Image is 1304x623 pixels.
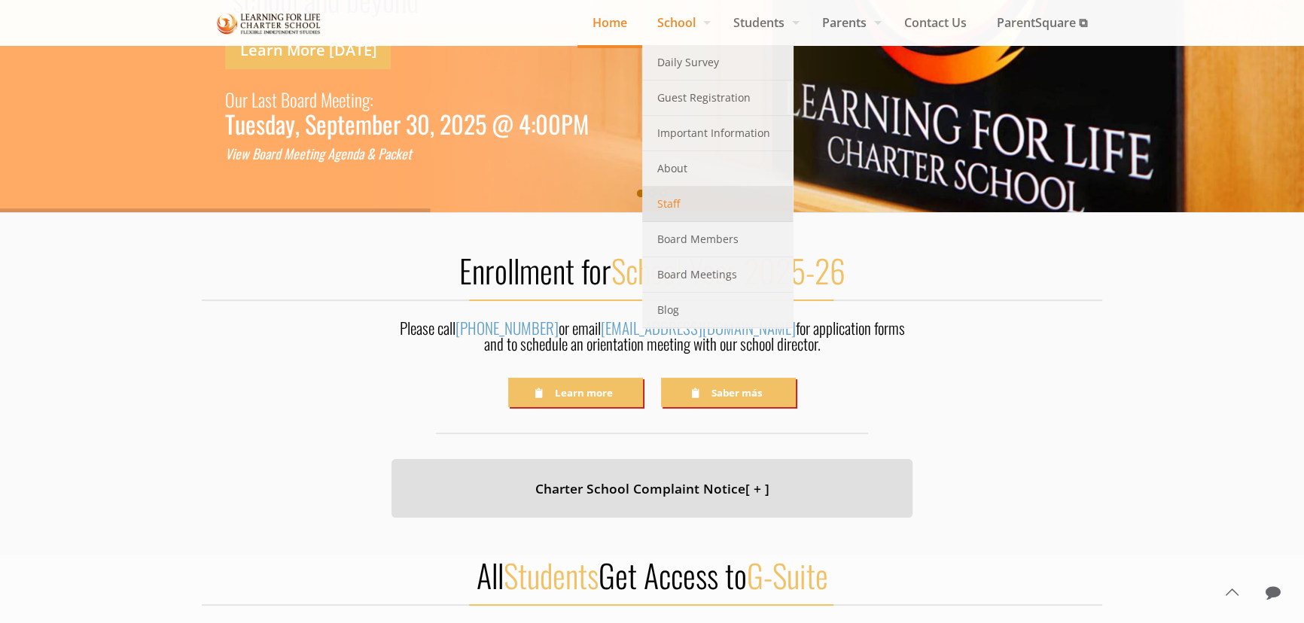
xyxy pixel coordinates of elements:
div: 4 [519,114,531,133]
span: Blog [657,300,679,320]
div: r [304,84,309,114]
span: Home [577,11,642,34]
div: 3 [406,114,417,133]
a: [EMAIL_ADDRESS][DOMAIN_NAME] [600,316,795,339]
div: g [362,84,370,114]
a: Back to top icon [1216,576,1248,608]
span: School Year 2025-26 [611,247,845,293]
div: o [259,144,265,163]
span: Guest Registration [657,88,751,108]
div: i [309,144,312,163]
a: Board Meetings [642,257,793,293]
div: : [531,114,535,133]
span: Board Members [657,229,739,249]
div: M [284,144,293,163]
span: [ + ] [745,479,769,497]
span: G-Suite [747,552,828,598]
div: 2 [464,114,475,133]
a: Important Information [642,116,793,151]
div: L [251,84,258,114]
h2: All Get Access to [202,555,1102,594]
a: Daily Survey [642,45,793,81]
a: Board Members [642,222,793,257]
div: B [252,144,259,163]
div: t [337,114,345,133]
div: & [367,144,375,163]
div: T [225,114,235,133]
div: i [232,144,235,163]
div: k [395,144,401,163]
div: P [378,144,385,163]
div: a [297,84,304,114]
div: S [305,114,316,133]
div: n [312,144,318,163]
div: c [390,144,395,163]
span: Students [504,552,599,598]
span: ParentSquare ⧉ [982,11,1102,34]
div: s [265,84,272,114]
a: About [642,151,793,187]
div: a [276,114,285,133]
a: Learn more [508,378,643,407]
div: , [430,114,434,133]
div: A [328,144,334,163]
span: Parents [807,11,889,34]
div: d [265,114,276,133]
a: Our Last Board Meeting: Tuesday, September 30, 2025 @ 4:00PM [225,84,589,133]
div: r [393,114,401,133]
div: 2 [440,114,451,133]
div: n [346,144,352,163]
div: r [270,144,275,163]
a: Learn More [DATE] [225,32,391,69]
div: t [305,144,309,163]
a: Saber más [661,378,796,407]
div: : [370,84,373,114]
div: m [355,114,372,133]
div: 0 [535,114,548,133]
div: u [235,114,245,133]
div: y [285,114,295,133]
div: e [235,144,241,163]
div: s [256,114,265,133]
div: d [309,84,317,114]
div: e [245,114,256,133]
div: @ [492,114,513,133]
div: M [321,84,332,114]
div: e [382,114,393,133]
span: Board Meetings [657,265,737,284]
div: n [355,84,362,114]
div: a [385,144,390,163]
div: O [225,84,235,114]
div: t [346,84,351,114]
div: 0 [451,114,464,133]
div: a [258,84,265,114]
div: e [401,144,407,163]
div: 5 [475,114,486,133]
div: , [295,114,300,133]
div: t [272,84,277,114]
div: V [225,144,232,163]
a: Guest Registration [642,81,793,116]
span: Daily Survey [657,53,719,72]
div: u [235,84,242,114]
span: Contact Us [889,11,982,34]
div: P [561,114,573,133]
a: Blog [642,293,793,328]
div: t [407,144,412,163]
a: Staff [642,187,793,222]
div: 0 [548,114,561,133]
span: About [657,159,687,178]
span: Staff [657,194,680,214]
div: e [340,144,346,163]
div: M [573,114,589,133]
span: School [642,11,718,34]
div: e [293,144,299,163]
div: e [299,144,305,163]
div: g [334,144,340,163]
div: 0 [417,114,430,133]
div: i [351,84,355,114]
div: a [265,144,270,163]
div: g [318,144,324,163]
div: e [345,114,355,133]
div: Please call or email for application forms and to schedule an orientation meeting with our school... [392,320,913,360]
